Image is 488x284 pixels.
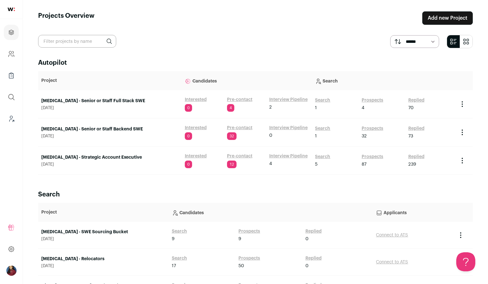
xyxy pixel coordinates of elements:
[227,96,252,103] a: Pre-contact
[269,104,272,110] span: 2
[269,125,308,131] a: Interview Pipeline
[8,8,15,11] img: wellfound-shorthand-0d5821cbd27db2630d0214b213865d53afaa358527fdda9d0ea32b1df1b89c2c.svg
[41,229,165,235] a: [MEDICAL_DATA] - SWE Sourcing Bucket
[238,236,241,242] span: 9
[227,161,237,168] span: 12
[408,125,424,132] a: Replied
[362,125,383,132] a: Prospects
[185,96,207,103] a: Interested
[362,105,364,111] span: 4
[238,263,244,269] span: 50
[227,104,234,112] span: 4
[362,133,367,139] span: 32
[408,105,414,111] span: 70
[172,228,187,234] a: Search
[227,125,252,131] a: Pre-contact
[458,129,466,136] button: Project Actions
[185,132,192,140] span: 0
[41,263,165,268] span: [DATE]
[376,206,451,219] p: Applicants
[238,228,260,234] a: Prospects
[6,266,17,276] button: Open dropdown
[41,236,165,241] span: [DATE]
[41,134,178,139] span: [DATE]
[41,126,178,132] a: [MEDICAL_DATA] - Senior or Staff Backend SWE
[269,153,308,159] a: Interview Pipeline
[305,255,322,261] a: Replied
[4,111,19,126] a: Leads (Backoffice)
[38,11,95,25] h1: Projects Overview
[269,132,272,139] span: 0
[408,97,424,103] a: Replied
[269,161,272,167] span: 4
[305,228,322,234] a: Replied
[185,125,207,131] a: Interested
[362,154,383,160] a: Prospects
[238,255,260,261] a: Prospects
[4,46,19,62] a: Company and ATS Settings
[305,263,309,269] span: 0
[408,161,416,168] span: 239
[41,162,178,167] span: [DATE]
[362,161,366,168] span: 87
[41,105,178,110] span: [DATE]
[185,153,207,159] a: Interested
[38,190,473,199] h2: Search
[458,100,466,108] button: Project Actions
[41,154,178,161] a: [MEDICAL_DATA] - Strategic Account Executive
[172,263,176,269] span: 17
[408,154,424,160] a: Replied
[315,74,452,87] p: Search
[457,231,465,239] button: Project Actions
[362,97,383,103] a: Prospects
[6,266,17,276] img: 10010497-medium_jpg
[315,154,330,160] a: Search
[315,125,330,132] a: Search
[38,35,116,48] input: Filter projects by name
[315,97,330,103] a: Search
[41,98,178,104] a: [MEDICAL_DATA] - Senior or Staff Full Stack SWE
[172,255,187,261] a: Search
[4,68,19,83] a: Company Lists
[227,153,252,159] a: Pre-contact
[185,104,192,112] span: 0
[41,209,165,215] p: Project
[315,161,318,168] span: 5
[376,233,408,237] a: Connect to ATS
[185,161,192,168] span: 0
[172,236,175,242] span: 9
[376,260,408,264] a: Connect to ATS
[4,25,19,40] a: Projects
[456,252,475,271] iframe: Toggle Customer Support
[41,77,178,84] p: Project
[172,206,370,219] p: Candidates
[227,132,237,140] span: 32
[315,105,317,111] span: 1
[41,256,165,262] a: [MEDICAL_DATA] - Relocators
[38,58,473,67] h2: Autopilot
[269,96,308,103] a: Interview Pipeline
[315,133,317,139] span: 1
[408,133,413,139] span: 73
[185,74,309,87] p: Candidates
[422,11,473,25] a: Add new Project
[305,236,309,242] span: 0
[458,157,466,164] button: Project Actions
